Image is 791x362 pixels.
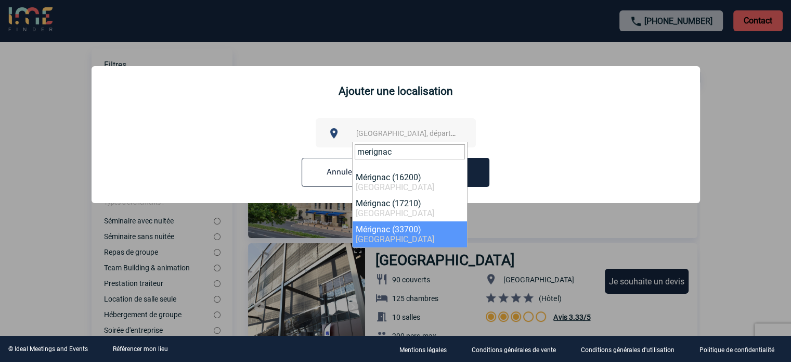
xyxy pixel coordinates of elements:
p: Conditions générales de vente [472,346,556,354]
a: Référencer mon lieu [113,345,168,353]
span: [GEOGRAPHIC_DATA] [356,234,434,244]
li: Mérignac (33700) [353,221,467,247]
a: Conditions générales de vente [463,344,573,354]
li: Mérignac (17210) [353,195,467,221]
a: Mentions légales [391,344,463,354]
span: [GEOGRAPHIC_DATA] [356,208,434,218]
span: [GEOGRAPHIC_DATA] [356,182,434,192]
div: © Ideal Meetings and Events [8,345,88,353]
p: Mentions légales [399,346,447,354]
a: Conditions générales d'utilisation [573,344,691,354]
input: Annuler [302,158,380,187]
p: Conditions générales d'utilisation [581,346,675,354]
span: [GEOGRAPHIC_DATA], département, région... [356,129,501,138]
h2: Ajouter une localisation [100,85,692,97]
a: Politique de confidentialité [691,344,791,354]
p: Politique de confidentialité [699,346,774,354]
li: Mérignac (16200) [353,169,467,195]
